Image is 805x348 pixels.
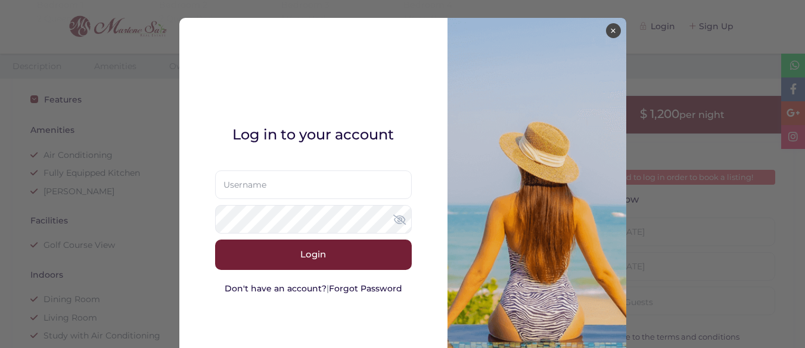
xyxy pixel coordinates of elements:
[215,282,412,295] div: |
[225,283,327,294] a: Don't have an account?
[224,125,403,144] h2: Log in to your account
[215,240,412,269] button: Login
[215,170,412,199] input: Username
[329,283,402,294] a: Forgot Password
[606,23,621,38] button: ×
